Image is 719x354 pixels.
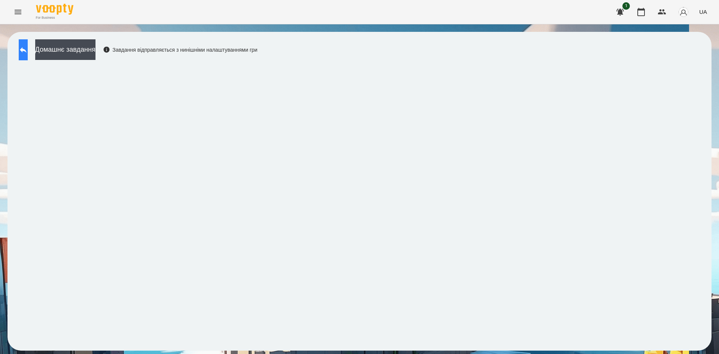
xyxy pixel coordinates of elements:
[622,2,630,10] span: 1
[36,4,73,15] img: Voopty Logo
[699,8,707,16] span: UA
[103,46,258,54] div: Завдання відправляється з нинішніми налаштуваннями гри
[36,15,73,20] span: For Business
[696,5,710,19] button: UA
[678,7,689,17] img: avatar_s.png
[35,39,95,60] button: Домашнє завдання
[9,3,27,21] button: Menu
